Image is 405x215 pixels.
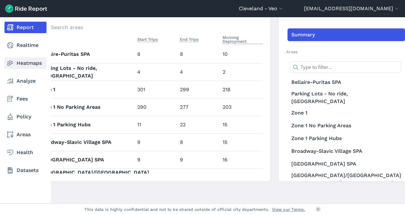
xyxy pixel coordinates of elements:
[220,98,263,116] td: 203
[220,116,263,133] td: 15
[220,81,263,98] td: 218
[177,63,220,81] td: 4
[4,93,46,105] a: Fees
[220,133,263,151] td: 15
[290,61,401,73] input: Type to filter...
[137,36,158,42] span: Start Trips
[4,129,46,140] a: Areas
[180,36,199,43] button: End Trips
[220,46,263,63] td: 10
[4,40,46,51] a: Realtime
[39,133,135,151] th: Broadway-Slavic Village SPA
[4,111,46,122] a: Policy
[288,76,405,89] a: Bellaire-Puritas SPA
[220,168,263,192] td: 20
[4,57,46,69] a: Heatmaps
[4,165,46,176] a: Datasets
[223,34,263,44] span: Morning Deployment
[288,132,405,145] a: Zone 1 Parking Hubs
[135,168,177,192] td: 27
[4,22,46,33] a: Report
[223,34,263,45] button: Morning Deployment
[304,5,400,12] button: [EMAIL_ADDRESS][DOMAIN_NAME]
[288,170,405,188] a: [GEOGRAPHIC_DATA]/[GEOGRAPHIC_DATA] Event Day No Ride/[GEOGRAPHIC_DATA]
[177,168,220,192] td: 22
[288,145,405,158] a: Broadway-Slavic Village SPA
[177,133,220,151] td: 8
[177,81,220,98] td: 299
[220,151,263,168] td: 16
[137,36,158,43] button: Start Trips
[39,151,135,168] th: [GEOGRAPHIC_DATA] SPA
[39,98,135,116] th: Zone 1 No Parking Areas
[135,133,177,151] td: 9
[135,151,177,168] td: 9
[177,98,220,116] td: 277
[135,116,177,133] td: 11
[135,63,177,81] td: 4
[39,46,135,63] th: Bellaire-Puritas SPA
[177,46,220,63] td: 8
[5,4,47,13] img: Ride Report
[220,63,263,81] td: 2
[177,151,220,168] td: 9
[288,89,405,107] a: Parking Lots - No ride, [GEOGRAPHIC_DATA]
[135,81,177,98] td: 301
[177,116,220,133] td: 22
[39,81,135,98] th: Zone 1
[135,98,177,116] td: 290
[286,49,405,55] h2: Areas
[39,116,135,133] th: Zone 1 Parking Hubs
[288,158,405,170] a: [GEOGRAPHIC_DATA] SPA
[39,63,135,81] th: Parking Lots - No ride, [GEOGRAPHIC_DATA]
[288,28,405,41] a: Summary
[288,107,405,119] a: Zone 1
[39,168,135,192] th: [GEOGRAPHIC_DATA]/[GEOGRAPHIC_DATA] Event Day No Ride/[GEOGRAPHIC_DATA]
[180,36,199,42] span: End Trips
[4,147,46,158] a: Health
[135,46,177,63] td: 8
[4,75,46,87] a: Analyze
[35,22,259,33] input: Search areas
[272,206,305,212] a: View our Terms.
[288,119,405,132] a: Zone 1 No Parking Areas
[239,5,284,12] button: Cleveland - Veo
